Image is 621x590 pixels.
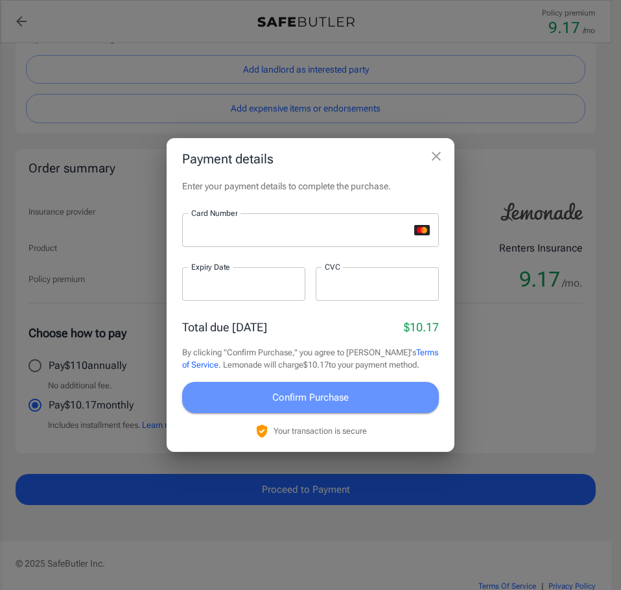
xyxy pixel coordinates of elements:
[414,225,430,235] svg: mastercard
[182,318,267,336] p: Total due [DATE]
[325,277,430,290] iframe: Secure CVC input frame
[191,224,409,236] iframe: Secure card number input frame
[423,143,449,169] button: close
[191,261,230,272] label: Expiry Date
[274,425,367,437] p: Your transaction is secure
[182,346,439,372] p: By clicking "Confirm Purchase," you agree to [PERSON_NAME]'s . Lemonade will charge $10.17 to you...
[167,138,454,180] h2: Payment details
[272,389,349,406] span: Confirm Purchase
[182,382,439,413] button: Confirm Purchase
[404,318,439,336] p: $10.17
[191,207,237,218] label: Card Number
[182,180,439,193] p: Enter your payment details to complete the purchase.
[325,261,340,272] label: CVC
[191,277,296,290] iframe: Secure expiration date input frame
